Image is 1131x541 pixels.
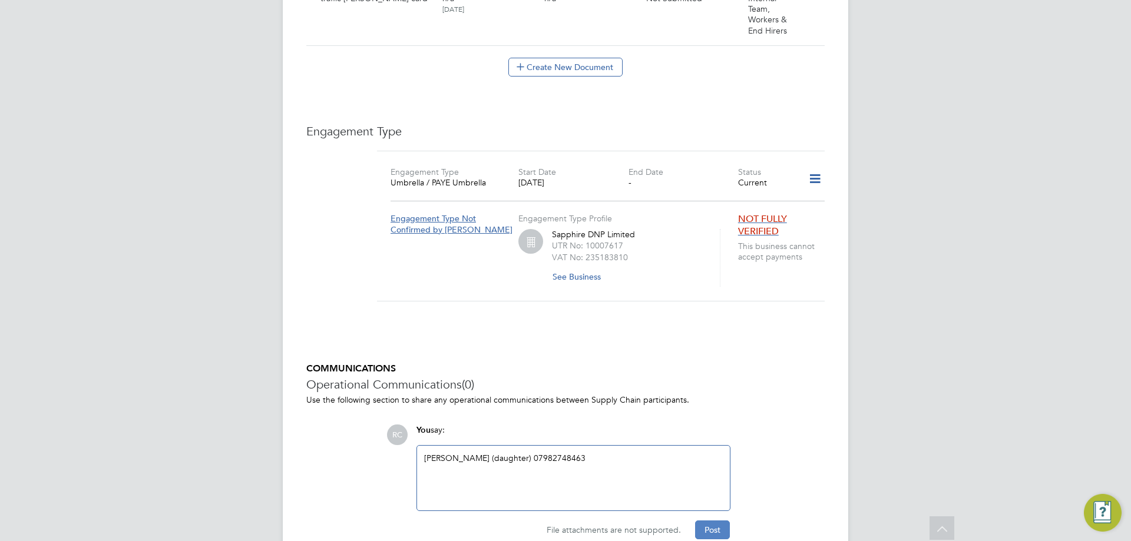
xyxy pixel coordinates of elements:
[442,4,464,14] span: [DATE]
[695,520,730,539] button: Post
[518,167,556,177] label: Start Date
[552,229,705,287] div: Sapphire DNP Limited
[391,213,512,234] span: Engagement Type Not Confirmed by [PERSON_NAME]
[738,167,761,177] label: Status
[462,377,474,392] span: (0)
[629,177,738,188] div: -
[508,58,623,77] button: Create New Document
[391,177,500,188] div: Umbrella / PAYE Umbrella
[416,424,730,445] div: say:
[306,363,825,375] h5: COMMUNICATIONS
[306,394,825,405] p: Use the following section to share any operational communications between Supply Chain participants.
[1084,494,1122,532] button: Engage Resource Center
[552,240,623,251] label: UTR No: 10007617
[306,124,825,139] h3: Engagement Type
[629,167,663,177] label: End Date
[547,525,681,535] span: File attachments are not supported.
[391,167,459,177] label: Engagement Type
[552,267,610,286] button: See Business
[518,213,612,224] label: Engagement Type Profile
[738,177,793,188] div: Current
[387,424,408,445] span: RC
[306,377,825,392] h3: Operational Communications
[738,241,829,262] span: This business cannot accept payments
[518,177,628,188] div: [DATE]
[738,213,787,237] span: NOT FULLY VERIFIED
[552,252,628,263] label: VAT No: 235183810
[416,425,431,435] span: You
[424,453,723,503] div: [PERSON_NAME] (daughter) 07982748463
